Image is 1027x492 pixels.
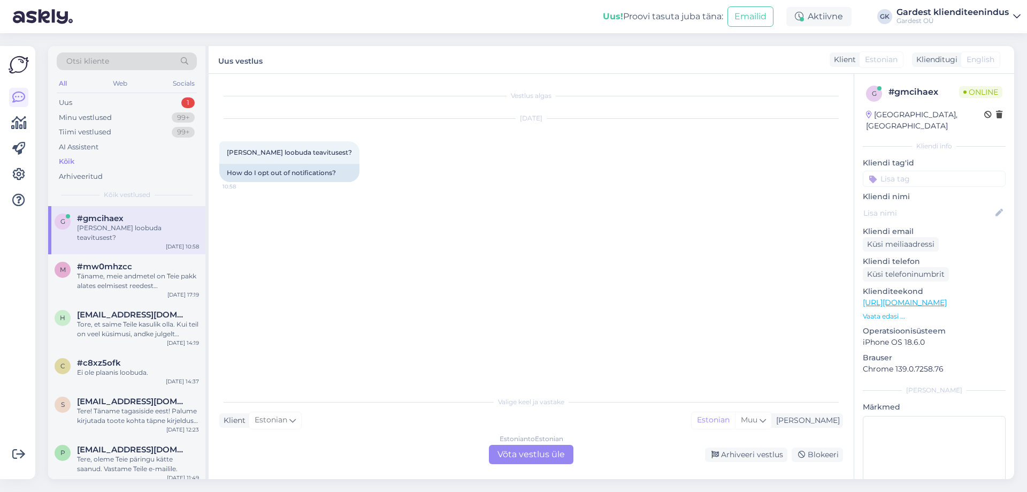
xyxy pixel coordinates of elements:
[772,415,840,426] div: [PERSON_NAME]
[863,171,1006,187] input: Lisa tag
[603,10,723,23] div: Proovi tasuta juba täna:
[219,113,843,123] div: [DATE]
[60,266,66,274] span: m
[166,243,199,251] div: [DATE] 10:58
[77,445,188,455] span: palu236@hotmail.com
[60,314,65,322] span: h
[863,364,1006,375] p: Chrome 139.0.7258.76
[705,448,787,462] div: Arhiveeri vestlus
[172,127,195,138] div: 99+
[60,449,65,457] span: p
[60,217,65,225] span: g
[77,358,121,368] span: #c8xz5ofk
[741,415,757,425] span: Muu
[59,112,112,123] div: Minu vestlused
[863,207,993,219] input: Lisa nimi
[59,127,111,138] div: Tiimi vestlused
[863,191,1006,202] p: Kliendi nimi
[60,362,65,370] span: c
[863,337,1006,348] p: iPhone OS 18.6.0
[77,368,199,377] div: Ei ole plaanis loobuda.
[77,271,199,291] div: Täname, meie andmetel on Teie pakk alates eelmisest reedest pakiautomaadis ootel. Palun edastage ...
[77,310,188,320] span: helenlahesaare@gmail.com
[77,406,199,426] div: Tere! Täname tagasiside eest! Palume kirjutada toote kohta täpne kirjeldus koos piltidega [EMAIL_...
[219,397,843,407] div: Valige keel ja vastake
[866,109,984,132] div: [GEOGRAPHIC_DATA], [GEOGRAPHIC_DATA]
[872,89,877,97] span: g
[219,415,246,426] div: Klient
[896,8,1009,17] div: Gardest klienditeenindus
[896,8,1021,25] a: Gardest klienditeenindusGardest OÜ
[603,11,623,21] b: Uus!
[500,434,563,444] div: Estonian to Estonian
[912,54,957,65] div: Klienditugi
[218,52,263,67] label: Uus vestlus
[111,77,129,90] div: Web
[77,223,199,243] div: [PERSON_NAME] loobuda teavitusest?
[863,286,1006,297] p: Klienditeekond
[104,190,150,200] span: Kõik vestlused
[863,402,1006,413] p: Märkmed
[865,54,898,65] span: Estonian
[227,148,352,156] span: [PERSON_NAME] loobuda teavitusest?
[171,77,197,90] div: Socials
[863,298,947,307] a: [URL][DOMAIN_NAME]
[77,214,124,223] span: #gmcihaex
[77,262,132,271] span: #mw0mhzcc
[863,237,939,252] div: Küsi meiliaadressi
[786,7,852,26] div: Aktiivne
[255,414,287,426] span: Estonian
[77,455,199,474] div: Tere, oleme Teie päringu kätte saanud. Vastame Teile e-mailile.
[830,54,856,65] div: Klient
[863,312,1006,321] p: Vaata edasi ...
[888,86,959,99] div: # gmcihaex
[77,397,188,406] span: sergeikonenko@gmail.com
[863,226,1006,237] p: Kliendi email
[59,142,98,153] div: AI Assistent
[692,412,735,428] div: Estonian
[877,9,892,24] div: GK
[167,339,199,347] div: [DATE] 14:19
[727,6,773,27] button: Emailid
[61,400,65,408] span: s
[863,256,1006,267] p: Kliendi telefon
[219,91,843,101] div: Vestlus algas
[863,141,1006,151] div: Kliendi info
[167,291,199,299] div: [DATE] 17:19
[863,385,1006,395] div: [PERSON_NAME]
[863,157,1006,169] p: Kliendi tag'id
[863,352,1006,364] p: Brauser
[181,97,195,108] div: 1
[172,112,195,123] div: 99+
[219,164,359,182] div: How do I opt out of notifications?
[77,320,199,339] div: Tore, et saime Teile kasulik olla. Kui teil on veel küsimusi, andke julgelt [PERSON_NAME] aitame ...
[166,426,199,434] div: [DATE] 12:23
[57,77,69,90] div: All
[489,445,573,464] div: Võta vestlus üle
[959,86,1002,98] span: Online
[896,17,1009,25] div: Gardest OÜ
[792,448,843,462] div: Blokeeri
[9,55,29,75] img: Askly Logo
[166,377,199,385] div: [DATE] 14:37
[223,183,263,191] span: 10:58
[59,97,72,108] div: Uus
[863,267,949,282] div: Küsi telefoninumbrit
[66,56,109,67] span: Otsi kliente
[59,156,74,167] div: Kõik
[967,54,994,65] span: English
[863,326,1006,337] p: Operatsioonisüsteem
[59,171,103,182] div: Arhiveeritud
[167,474,199,482] div: [DATE] 11:49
